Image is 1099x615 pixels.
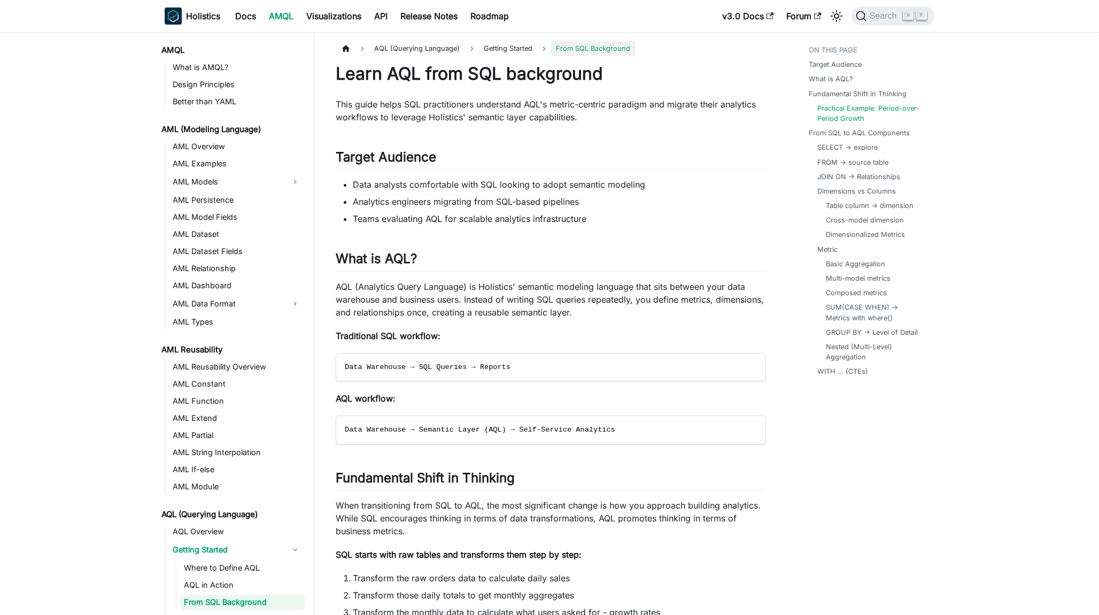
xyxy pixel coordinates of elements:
[169,278,305,293] a: AML Dashboard
[169,411,305,426] a: AML Extend
[336,41,356,56] a: Home page
[394,7,464,25] a: Release Notes
[817,103,924,124] a: Practical Example: Period-over-Period Growth
[165,7,220,25] a: HolisticsHolistics
[169,428,305,443] a: AML Partial
[336,393,396,404] strong: AQL workflow:
[169,295,285,312] a: AML Data Format
[809,74,853,84] a: What is AQL?
[181,595,305,610] a: From SQL Background
[285,173,305,190] button: Expand sidebar category 'AML Models'
[169,376,305,391] a: AML Constant
[169,524,305,539] a: AQL Overview
[336,470,766,490] h2: Fundamental Shift in Thinking
[916,11,927,20] kbd: K
[158,342,305,357] a: AML Reusability
[169,445,305,460] a: AML String Interpolation
[866,11,903,21] span: Search
[551,41,636,56] span: From SQL Background
[484,44,532,52] span: Getting Started
[809,89,907,99] a: Fundamental Shift in Thinking
[169,210,305,225] a: AML Model Fields
[336,499,766,537] p: When transitioning from SQL to AQL, the most significant change is how you approach building anal...
[300,7,368,25] a: Visualizations
[809,128,910,138] a: From SQL to AQL Components
[336,63,766,84] h1: Learn AQL from SQL background
[169,314,305,329] a: AML Types
[169,227,305,242] a: AML Dataset
[817,172,900,182] a: JOIN ON -> Relationships
[353,178,766,191] li: Data analysts comfortable with SQL looking to adopt semantic modeling
[826,302,919,322] a: SUM(CASE WHEN) -> Metrics with where()
[158,43,305,58] a: AMQL
[285,295,305,312] button: Expand sidebar category 'AML Data Format'
[169,261,305,276] a: AML Relationship
[464,7,515,25] a: Roadmap
[169,60,305,75] a: What is AMQL?
[336,98,766,124] p: This guide helps SQL practitioners understand AQL's metric-centric paradigm and migrate their ana...
[826,215,904,225] a: Cross-model dimension
[826,288,887,298] a: Composed metrics
[158,122,305,137] a: AML (Modeling Language)
[353,589,766,602] li: Transform those daily totals to get monthly aggregates
[826,327,918,337] a: GROUP BY -> Level of Detail
[353,572,766,585] li: Transform the raw orders data to calculate daily sales
[817,244,838,255] a: Metric
[336,280,766,319] p: AQL (Analytics Query Language) is Holistics' semantic modeling language that sits between your da...
[169,193,305,207] a: AML Persistence
[169,462,305,477] a: AML If-else
[336,549,582,560] strong: SQL starts with raw tables and transforms them step by step:
[169,173,285,190] a: AML Models
[353,212,766,225] li: Teams evaluating AQL for scalable analytics infrastructure
[169,359,305,374] a: AML Reusability Overview
[336,330,440,341] strong: Traditional SQL workflow:
[169,541,285,558] a: Getting Started
[809,59,862,70] a: Target Audience
[169,479,305,494] a: AML Module
[169,94,305,109] a: Better than YAML
[826,273,891,283] a: Multi-model metrics
[165,7,182,25] img: Holistics
[826,201,914,211] a: Table column -> dimension
[169,139,305,154] a: AML Overview
[158,507,305,522] a: AQL (Querying Language)
[817,157,888,167] a: FROM -> source table
[817,186,896,196] a: Dimensions vs Columns
[169,394,305,409] a: AML Function
[154,32,314,615] nav: Docs sidebar
[828,7,845,25] button: Switch between dark and light mode (currently light mode)
[817,366,868,376] a: WITH … (CTEs)
[181,560,305,575] a: Where to Define AQL
[336,251,766,271] h2: What is AQL?
[826,229,905,240] a: Dimensionalized Metrics
[478,41,538,56] a: Getting Started
[369,41,465,56] span: AQL (Querying Language)
[817,142,878,152] a: SELECT -> explore
[336,41,766,56] nav: Breadcrumbs
[169,77,305,92] a: Design Principles
[852,6,934,26] button: Search (Command+K)
[345,363,510,371] span: Data Warehouse → SQL Queries → Reports
[186,10,220,22] b: Holistics
[169,156,305,171] a: AML Examples
[262,7,300,25] a: AMQL
[826,342,919,362] a: Nested (Multi-Level) Aggregation
[181,578,305,593] a: AQL in Action
[716,7,780,25] a: v3.0 Docs
[169,244,305,259] a: AML Dataset Fields
[780,7,827,25] a: Forum
[345,426,615,434] span: Data Warehouse → Semantic Layer (AQL) → Self-Service Analytics
[229,7,262,25] a: Docs
[903,11,914,20] kbd: ⌘
[285,541,305,558] button: Collapse sidebar category 'Getting Started'
[826,259,885,269] a: Basic Aggregation
[353,195,766,208] li: Analytics engineers migrating from SQL-based pipelines
[368,7,394,25] a: API
[336,149,766,170] h2: Target Audience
